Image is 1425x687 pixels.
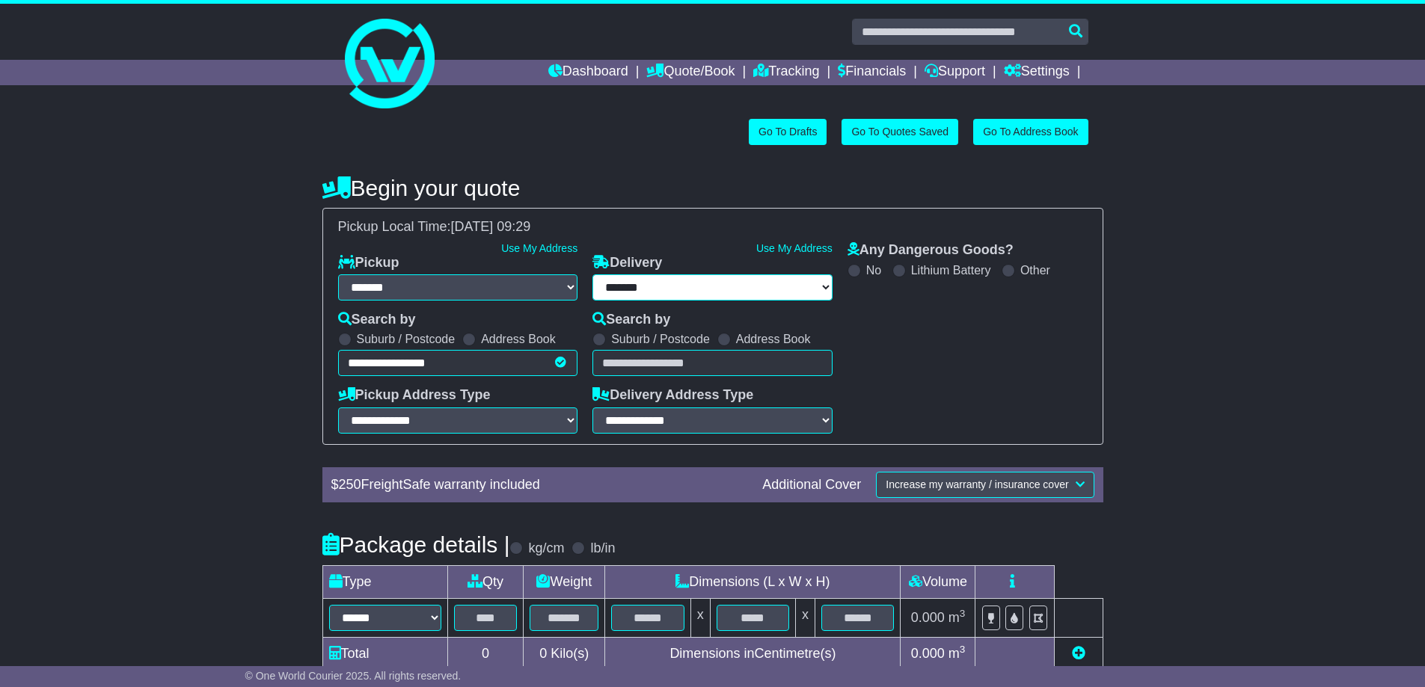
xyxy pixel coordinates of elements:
label: Suburb / Postcode [611,332,710,346]
label: Delivery Address Type [592,387,753,404]
td: Qty [447,565,524,598]
a: Use My Address [756,242,833,254]
label: Lithium Battery [911,263,991,277]
a: Add new item [1072,646,1085,661]
sup: 3 [960,608,966,619]
label: No [866,263,881,277]
label: Address Book [481,332,556,346]
span: m [949,610,966,625]
label: Pickup Address Type [338,387,491,404]
span: © One World Courier 2025. All rights reserved. [245,670,462,682]
span: [DATE] 09:29 [451,219,531,234]
label: lb/in [590,540,615,557]
button: Increase my warranty / insurance cover [876,472,1094,498]
td: Volume [901,565,975,598]
span: m [949,646,966,661]
label: Any Dangerous Goods? [848,242,1014,259]
label: Delivery [592,255,662,271]
a: Dashboard [548,60,628,85]
label: Search by [338,312,416,328]
a: Financials [838,60,906,85]
h4: Begin your quote [322,176,1103,200]
sup: 3 [960,644,966,655]
label: Pickup [338,255,399,271]
span: 250 [339,477,361,492]
a: Tracking [753,60,819,85]
a: Go To Address Book [973,119,1088,145]
td: Weight [524,565,605,598]
td: x [690,598,710,637]
td: Kilo(s) [524,637,605,670]
a: Go To Drafts [749,119,827,145]
div: Additional Cover [755,477,868,493]
span: Increase my warranty / insurance cover [886,478,1068,490]
span: 0.000 [911,646,945,661]
a: Quote/Book [646,60,735,85]
td: Dimensions (L x W x H) [605,565,901,598]
a: Support [925,60,985,85]
td: Total [322,637,447,670]
a: Settings [1004,60,1070,85]
td: Dimensions in Centimetre(s) [605,637,901,670]
label: Address Book [736,332,811,346]
label: Suburb / Postcode [357,332,456,346]
div: $ FreightSafe warranty included [324,477,756,493]
td: 0 [447,637,524,670]
h4: Package details | [322,532,510,557]
span: 0.000 [911,610,945,625]
td: Type [322,565,447,598]
label: kg/cm [528,540,564,557]
label: Other [1020,263,1050,277]
span: 0 [539,646,547,661]
a: Use My Address [501,242,577,254]
td: x [796,598,815,637]
label: Search by [592,312,670,328]
div: Pickup Local Time: [331,219,1095,235]
a: Go To Quotes Saved [842,119,958,145]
